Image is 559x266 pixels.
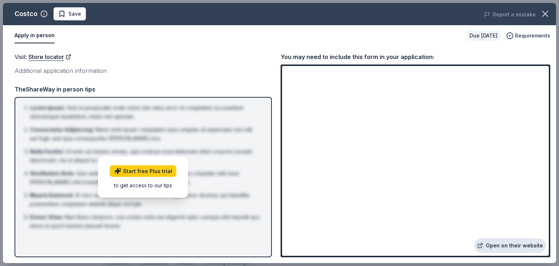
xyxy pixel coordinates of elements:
button: Requirements [506,31,550,40]
li: Nemo enim ipsam voluptatem quia voluptas sit aspernatur aut odit aut fugit, sed quia consequuntur... [30,125,261,143]
button: Apply in person [15,28,55,43]
button: Report a mistake [484,10,536,19]
a: Store locator [28,52,71,62]
div: Due [DATE] [467,31,500,41]
a: Start free Plus trial [110,165,177,177]
div: TheShareWay in person tips [15,85,272,94]
span: Save [68,9,81,18]
div: Additional application information [15,66,272,75]
span: Lorem Ipsum : [30,105,66,111]
div: Visit : [15,52,272,62]
span: Vestibulum Ante : [30,170,75,176]
span: Mauris Euismod : [30,192,74,198]
li: At vero eos et accusamus et iusto odio dignissimos ducimus qui blanditiis praesentium voluptatum ... [30,191,261,208]
button: Save [53,7,86,20]
span: Consectetur Adipiscing : [30,126,94,133]
span: Donec Vitae : [30,214,63,220]
span: Nulla Facilisi : [30,148,64,154]
li: Ut enim ad minima veniam, quis nostrum exercitationem ullam corporis suscipit laboriosam, nisi ut... [30,147,261,165]
li: Nam libero tempore, cum soluta nobis est eligendi optio cumque nihil impedit quo minus id quod ma... [30,213,261,230]
span: Requirements [515,31,550,40]
div: to get access to our tips [110,181,177,189]
div: Costco [15,8,37,20]
li: Quis autem vel eum iure reprehenderit qui in ea voluptate velit esse [PERSON_NAME] nihil molestia... [30,169,261,187]
a: Open on their website [474,238,546,253]
li: Sed ut perspiciatis unde omnis iste natus error sit voluptatem accusantium doloremque laudantium,... [30,103,261,121]
div: You may need to include this form in your application: [281,52,550,62]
